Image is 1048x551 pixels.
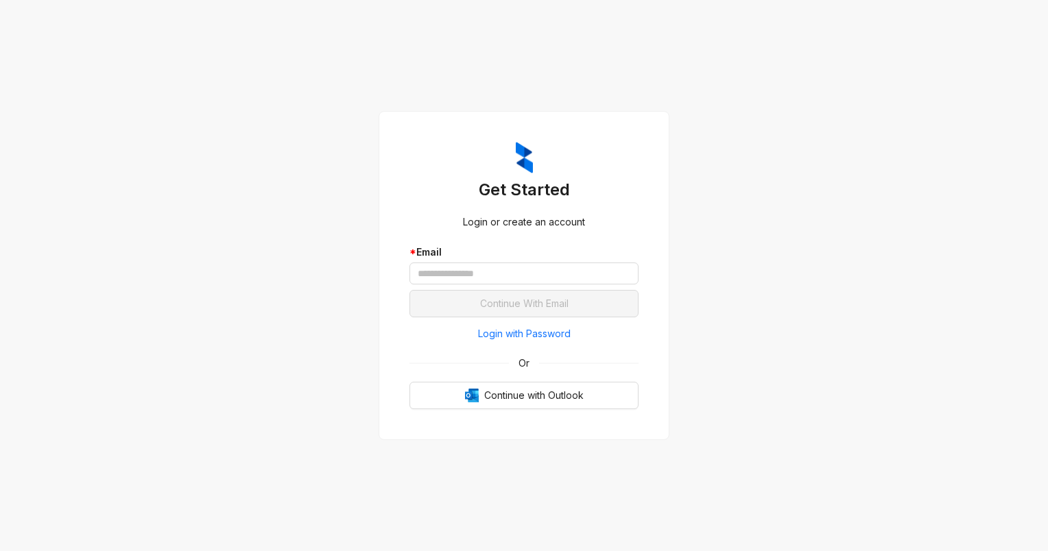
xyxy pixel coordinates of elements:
div: Email [409,245,639,260]
h3: Get Started [409,179,639,201]
span: Login with Password [478,326,571,341]
img: ZumaIcon [516,142,533,173]
button: Login with Password [409,323,639,345]
img: Outlook [465,389,479,402]
button: OutlookContinue with Outlook [409,382,639,409]
span: Or [509,356,539,371]
div: Login or create an account [409,215,639,230]
button: Continue With Email [409,290,639,317]
span: Continue with Outlook [484,388,584,403]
